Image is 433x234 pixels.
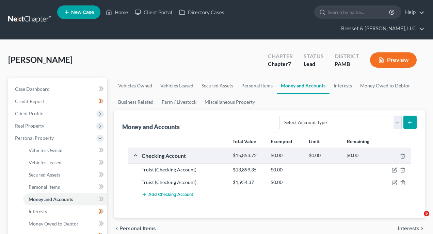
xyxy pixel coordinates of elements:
a: Money and Accounts [277,78,330,94]
div: PAMB [335,60,359,68]
a: Case Dashboard [10,83,107,95]
span: Real Property [15,123,44,129]
div: Money and Accounts [122,123,180,131]
button: chevron_left Personal Items [114,226,156,231]
div: Chapter [268,52,293,60]
div: $0.00 [343,152,381,159]
div: $1,954.37 [229,179,268,186]
span: Interests [29,208,47,214]
button: Interests chevron_right [398,226,425,231]
span: [PERSON_NAME] [8,55,73,65]
span: New Case [71,10,94,15]
div: $0.00 [305,152,343,159]
input: Search by name... [328,6,390,18]
a: Help [402,6,424,18]
button: Add Checking Account [142,188,193,201]
div: Lead [304,60,324,68]
a: Money and Accounts [23,193,107,205]
span: Personal Items [119,226,156,231]
a: Farm / Livestock [158,94,201,110]
strong: Total Value [232,138,256,144]
span: Client Profile [15,111,43,116]
span: Personal Items [29,184,60,190]
div: Truist (Checking Account) [138,166,229,173]
div: District [335,52,359,60]
span: Case Dashboard [15,86,50,92]
div: Checking Account [138,152,229,159]
i: chevron_left [114,226,119,231]
a: Secured Assets [23,169,107,181]
a: Personal Items [237,78,277,94]
span: Money and Accounts [29,196,73,202]
a: Vehicles Leased [156,78,197,94]
div: $0.00 [267,166,305,173]
a: Money Owed to Debtor [23,218,107,230]
button: Preview [370,52,417,68]
a: Interests [330,78,356,94]
a: Money Owed to Debtor [356,78,414,94]
span: Credit Report [15,98,44,104]
a: Secured Assets [197,78,237,94]
a: Client Portal [131,6,176,18]
span: Vehicles Owned [29,147,63,153]
div: $0.00 [267,179,305,186]
span: Personal Property [15,135,54,141]
i: chevron_right [419,226,425,231]
div: Status [304,52,324,60]
iframe: Intercom live chat [410,211,426,227]
a: Vehicles Owned [114,78,156,94]
span: Interests [398,226,419,231]
span: Add Checking Account [148,192,193,198]
a: Home [102,6,131,18]
a: Bresset & [PERSON_NAME], LLC [338,22,424,35]
strong: Exempted [271,138,292,144]
div: Chapter [268,60,293,68]
div: $15,853.72 [229,152,268,159]
div: $13,899.35 [229,166,268,173]
div: Truist (Checking Account) [138,179,229,186]
span: Vehicles Leased [29,160,62,165]
span: 7 [288,61,291,67]
div: $0.00 [267,152,305,159]
a: Credit Report [10,95,107,107]
a: Vehicles Owned [23,144,107,156]
a: Directory Cases [176,6,228,18]
a: Business Related [114,94,158,110]
span: Secured Assets [29,172,60,178]
a: Miscellaneous Property [201,94,259,110]
a: Vehicles Leased [23,156,107,169]
a: Interests [23,205,107,218]
a: Personal Items [23,181,107,193]
strong: Limit [309,138,320,144]
strong: Remaining [347,138,369,144]
span: 5 [424,211,429,216]
span: Money Owed to Debtor [29,221,79,227]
